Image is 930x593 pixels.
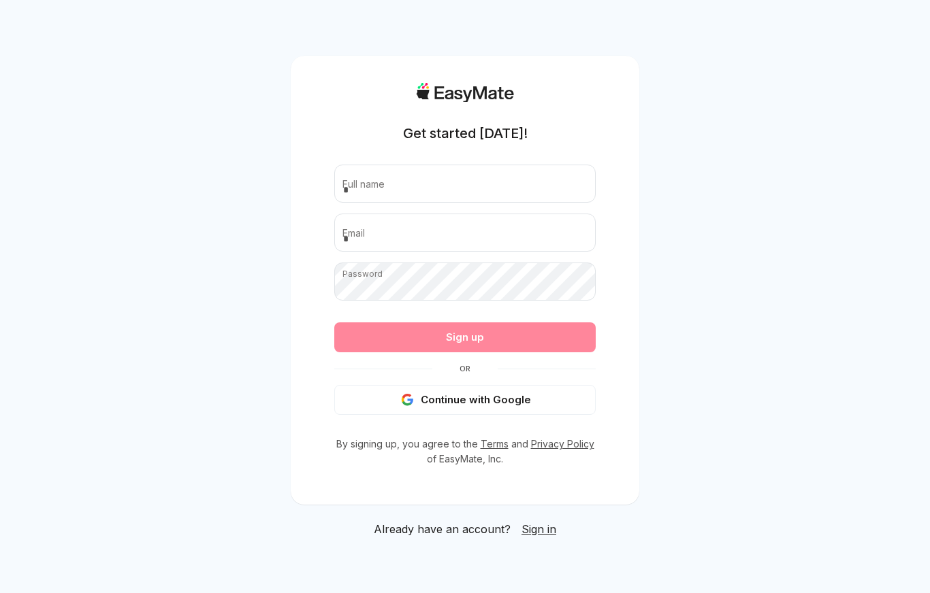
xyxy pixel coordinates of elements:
[374,521,511,537] span: Already have an account?
[522,522,556,536] span: Sign in
[531,438,594,450] a: Privacy Policy
[432,363,498,374] span: Or
[334,437,596,467] p: By signing up, you agree to the and of EasyMate, Inc.
[334,385,596,415] button: Continue with Google
[522,521,556,537] a: Sign in
[481,438,509,450] a: Terms
[403,124,528,143] h1: Get started [DATE]!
